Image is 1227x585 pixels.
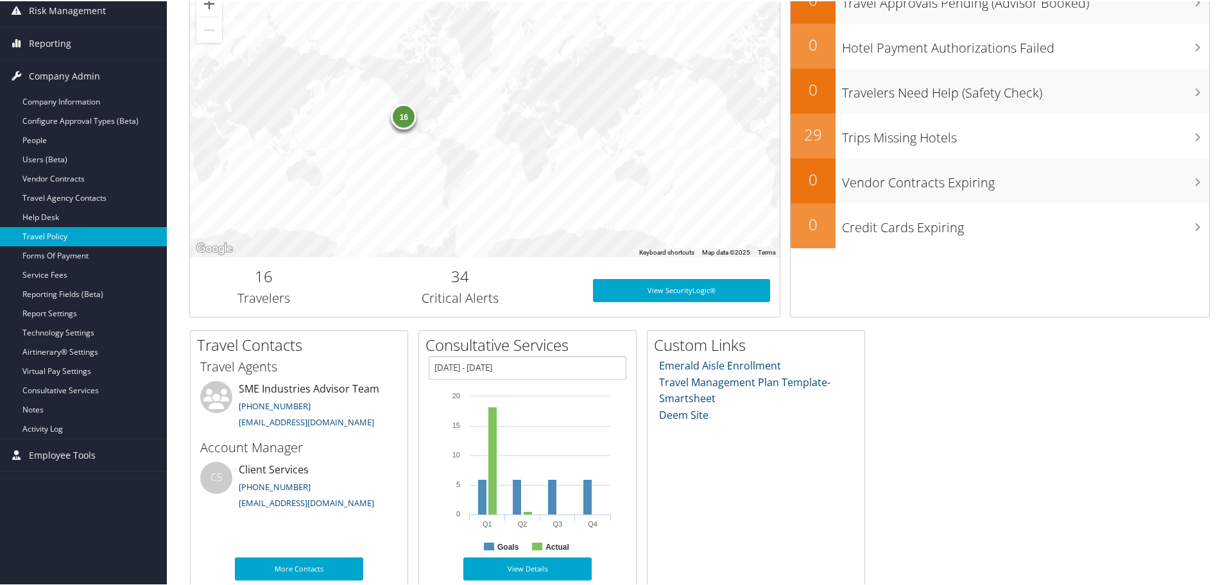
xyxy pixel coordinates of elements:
text: Goals [497,541,519,550]
a: More Contacts [235,556,363,579]
a: [PHONE_NUMBER] [239,399,311,411]
h3: Travelers Need Help (Safety Check) [842,76,1209,101]
a: Terms (opens in new tab) [758,248,776,255]
li: Client Services [194,461,404,513]
a: [EMAIL_ADDRESS][DOMAIN_NAME] [239,496,374,507]
a: 29Trips Missing Hotels [791,112,1209,157]
tspan: 5 [456,479,460,487]
div: 16 [391,102,416,128]
h2: Travel Contacts [197,333,408,355]
span: Employee Tools [29,438,96,470]
a: Deem Site [659,407,708,421]
button: Keyboard shortcuts [639,247,694,256]
text: Q2 [518,519,528,527]
h2: 29 [791,123,836,144]
h2: 0 [791,33,836,55]
li: SME Industries Advisor Team [194,380,404,432]
tspan: 20 [452,391,460,398]
h2: 34 [347,264,574,286]
a: Travel Management Plan Template- Smartsheet [659,374,830,405]
a: 0Travelers Need Help (Safety Check) [791,67,1209,112]
h2: 16 [200,264,328,286]
h2: Consultative Services [425,333,636,355]
a: Open this area in Google Maps (opens a new window) [193,239,236,256]
span: Map data ©2025 [702,248,750,255]
h3: Trips Missing Hotels [842,121,1209,146]
text: Q1 [483,519,492,527]
tspan: 15 [452,420,460,428]
div: CS [200,461,232,493]
a: Emerald Aisle Enrollment [659,357,781,371]
a: 0Vendor Contracts Expiring [791,157,1209,202]
tspan: 0 [456,509,460,516]
a: View SecurityLogic® [593,278,770,301]
h3: Vendor Contracts Expiring [842,166,1209,191]
span: Reporting [29,26,71,58]
h2: 0 [791,78,836,99]
h2: 0 [791,212,836,234]
a: 0Hotel Payment Authorizations Failed [791,22,1209,67]
h2: 0 [791,167,836,189]
button: Zoom out [196,16,222,42]
a: View Details [463,556,592,579]
h3: Credit Cards Expiring [842,211,1209,235]
img: Google [193,239,236,256]
span: Company Admin [29,59,100,91]
h3: Account Manager [200,437,398,455]
h2: Custom Links [654,333,864,355]
h3: Hotel Payment Authorizations Failed [842,31,1209,56]
h3: Critical Alerts [347,288,574,306]
tspan: 10 [452,450,460,457]
text: Q3 [553,519,563,527]
a: [EMAIL_ADDRESS][DOMAIN_NAME] [239,415,374,427]
text: Actual [545,541,569,550]
a: [PHONE_NUMBER] [239,480,311,491]
h3: Travel Agents [200,357,398,375]
text: Q4 [588,519,597,527]
a: 0Credit Cards Expiring [791,202,1209,247]
h3: Travelers [200,288,328,306]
